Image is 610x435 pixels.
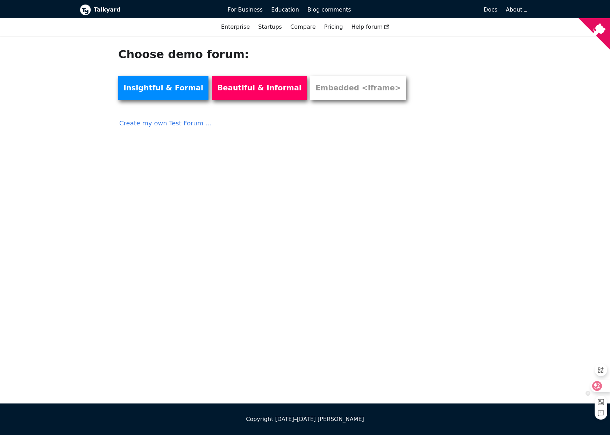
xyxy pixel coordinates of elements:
a: Beautiful & Informal [212,76,307,100]
a: Docs [355,4,502,16]
a: Compare [290,23,316,30]
a: For Business [224,4,267,16]
b: Talkyard [94,5,218,14]
a: Embedded <iframe> [310,76,406,100]
span: Blog comments [307,6,351,13]
a: About [506,6,526,13]
a: Startups [254,21,286,33]
a: Talkyard logoTalkyard [80,4,218,15]
h1: Choose demo forum: [118,47,415,61]
a: Help forum [347,21,393,33]
span: Docs [484,6,497,13]
a: Pricing [320,21,347,33]
span: For Business [228,6,263,13]
a: Blog comments [303,4,355,16]
div: Copyright [DATE]–[DATE] [PERSON_NAME] [80,415,530,424]
a: Enterprise [217,21,254,33]
img: Talkyard logo [80,4,91,15]
a: Create my own Test Forum ... [118,113,415,129]
span: Help forum [351,23,389,30]
a: Insightful & Formal [118,76,208,100]
a: Education [267,4,303,16]
span: Education [271,6,299,13]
